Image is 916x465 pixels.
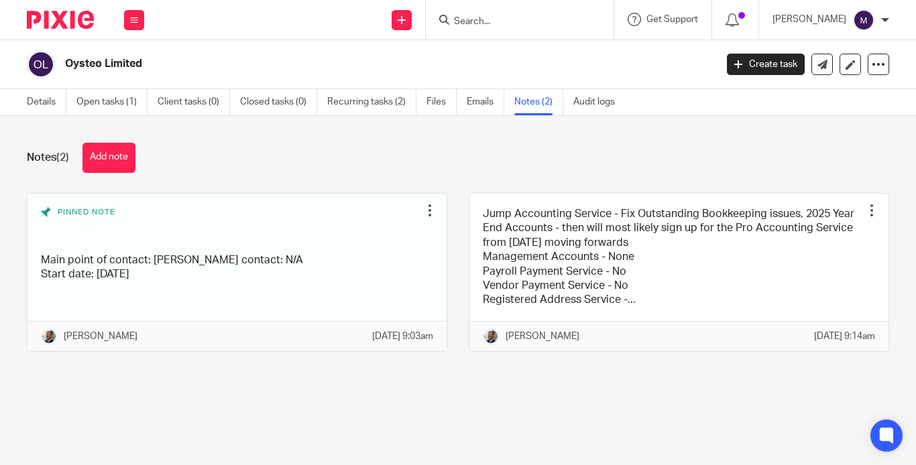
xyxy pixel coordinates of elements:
[65,57,579,71] h2: Oysteo Limited
[814,330,875,343] p: [DATE] 9:14am
[372,330,433,343] p: [DATE] 9:03am
[56,152,69,163] span: (2)
[27,50,55,78] img: svg%3E
[158,89,230,115] a: Client tasks (0)
[64,330,137,343] p: [PERSON_NAME]
[82,143,135,173] button: Add note
[453,16,573,28] input: Search
[27,89,66,115] a: Details
[27,151,69,165] h1: Notes
[853,9,874,31] img: svg%3E
[483,328,499,344] img: Matt%20Circle.png
[41,328,57,344] img: Matt%20Circle.png
[467,89,504,115] a: Emails
[76,89,148,115] a: Open tasks (1)
[27,11,94,29] img: Pixie
[240,89,317,115] a: Closed tasks (0)
[646,15,698,24] span: Get Support
[772,13,846,26] p: [PERSON_NAME]
[514,89,563,115] a: Notes (2)
[506,330,579,343] p: [PERSON_NAME]
[426,89,457,115] a: Files
[327,89,416,115] a: Recurring tasks (2)
[573,89,625,115] a: Audit logs
[727,54,805,75] a: Create task
[41,207,420,243] div: Pinned note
